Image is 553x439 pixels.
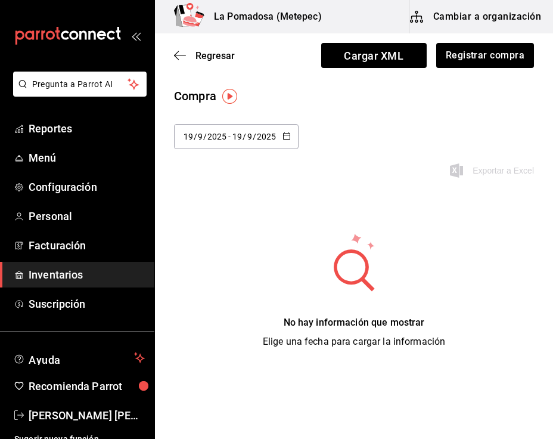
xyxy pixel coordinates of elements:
[29,120,145,137] span: Reportes
[29,179,145,195] span: Configuración
[228,132,231,141] span: -
[263,336,446,347] span: Elige una fecha para cargar la información
[195,50,235,61] span: Regresar
[253,132,256,141] span: /
[29,378,145,394] span: Recomienda Parrot
[232,132,243,141] input: Day
[436,43,534,68] button: Registrar compra
[194,132,197,141] span: /
[29,237,145,253] span: Facturación
[256,132,276,141] input: Year
[29,296,145,312] span: Suscripción
[32,78,128,91] span: Pregunta a Parrot AI
[243,132,246,141] span: /
[29,351,129,365] span: Ayuda
[131,31,141,41] button: open_drawer_menu
[29,267,145,283] span: Inventarios
[174,87,216,105] div: Compra
[29,150,145,166] span: Menú
[247,132,253,141] input: Month
[174,50,235,61] button: Regresar
[8,86,147,99] a: Pregunta a Parrot AI
[29,208,145,224] span: Personal
[183,132,194,141] input: Day
[321,43,427,68] span: Cargar XML
[263,316,446,330] div: No hay información que mostrar
[29,407,145,423] span: [PERSON_NAME] [PERSON_NAME]
[197,132,203,141] input: Month
[203,132,207,141] span: /
[204,10,322,24] h3: La Pomadosa (Metepec)
[13,72,147,97] button: Pregunta a Parrot AI
[222,89,237,104] img: Tooltip marker
[207,132,227,141] input: Year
